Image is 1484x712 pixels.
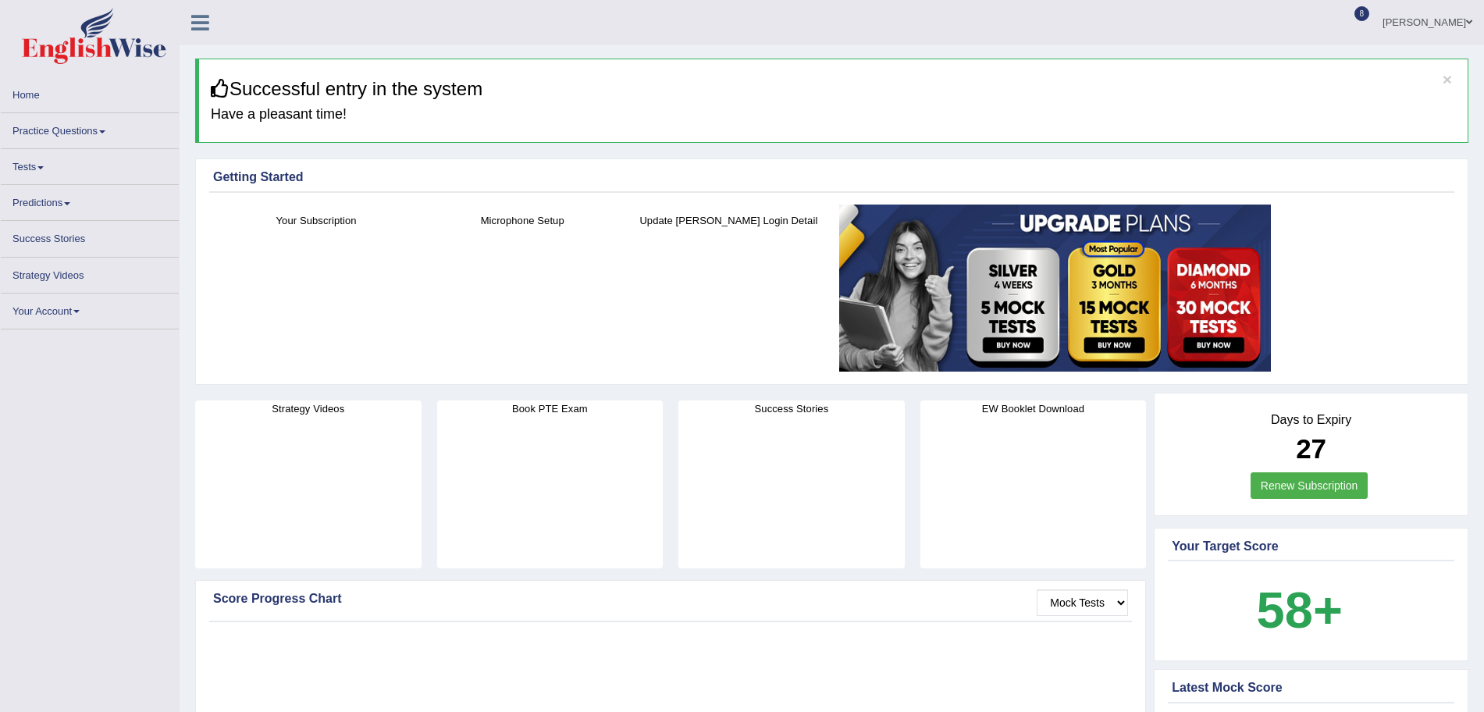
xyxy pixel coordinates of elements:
[211,107,1456,123] h4: Have a pleasant time!
[1257,582,1343,639] b: 58+
[213,589,1128,608] div: Score Progress Chart
[920,400,1147,417] h4: EW Booklet Download
[1354,6,1370,21] span: 8
[221,212,411,229] h4: Your Subscription
[1172,678,1450,697] div: Latest Mock Score
[1443,71,1452,87] button: ×
[678,400,905,417] h4: Success Stories
[1,149,179,180] a: Tests
[1296,433,1326,464] b: 27
[195,400,422,417] h4: Strategy Videos
[1172,537,1450,556] div: Your Target Score
[211,79,1456,99] h3: Successful entry in the system
[1,258,179,288] a: Strategy Videos
[437,400,664,417] h4: Book PTE Exam
[1,113,179,144] a: Practice Questions
[213,168,1450,187] div: Getting Started
[1,77,179,108] a: Home
[1,221,179,251] a: Success Stories
[633,212,824,229] h4: Update [PERSON_NAME] Login Detail
[1251,472,1368,499] a: Renew Subscription
[839,205,1271,372] img: small5.jpg
[427,212,617,229] h4: Microphone Setup
[1,294,179,324] a: Your Account
[1,185,179,215] a: Predictions
[1172,413,1450,427] h4: Days to Expiry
